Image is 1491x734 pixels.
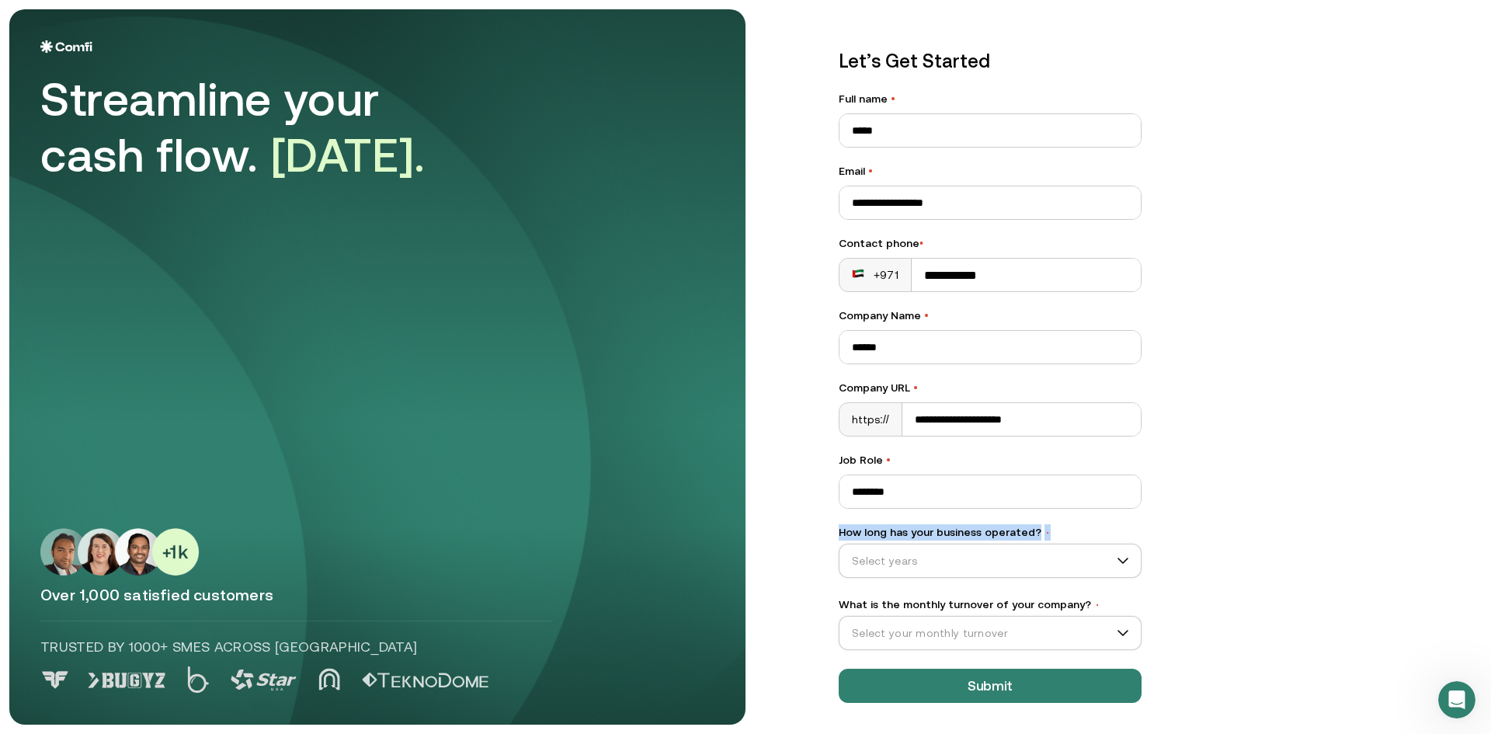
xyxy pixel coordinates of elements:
label: Full name [839,91,1142,107]
img: Logo 3 [231,670,297,691]
label: Company Name [839,308,1142,324]
img: Logo 4 [318,668,340,691]
div: Contact phone [839,235,1142,252]
span: • [1094,600,1100,611]
label: Job Role [839,452,1142,468]
div: https:// [839,403,902,436]
span: • [1044,527,1051,538]
iframe: Intercom live chat [1438,681,1475,718]
p: Over 1,000 satisfied customers [40,585,714,605]
label: Company URL [839,380,1142,396]
div: +971 [852,267,898,283]
p: Let’s Get Started [839,47,1142,75]
img: Logo 2 [187,666,209,693]
label: What is the monthly turnover of your company? [839,597,1142,613]
img: Logo [40,40,92,53]
button: Submit [839,669,1142,703]
img: Logo 1 [88,673,165,688]
label: How long has your business operated? [839,524,1142,541]
label: Email [839,163,1142,179]
span: • [919,237,923,249]
span: • [913,381,918,394]
div: Streamline your cash flow. [40,71,475,183]
img: Logo 5 [362,673,488,688]
p: Trusted by 1000+ SMEs across [GEOGRAPHIC_DATA] [40,637,553,657]
span: • [891,92,895,105]
img: Logo 0 [40,671,70,689]
span: • [924,309,929,322]
span: • [868,165,873,177]
span: • [886,454,891,466]
span: [DATE]. [271,128,426,182]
